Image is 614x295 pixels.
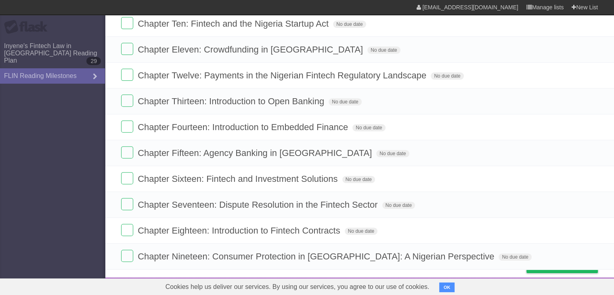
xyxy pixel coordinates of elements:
span: No due date [431,72,463,80]
span: No due date [367,46,400,54]
button: OK [439,282,455,292]
span: Chapter Fifteen: Agency Banking in [GEOGRAPHIC_DATA] [138,148,374,158]
span: Chapter Sixteen: Fintech and Investment Solutions [138,174,339,184]
span: Chapter Thirteen: Introduction to Open Banking [138,96,326,106]
span: Buy me a coffee [543,259,594,273]
span: Chapter Nineteen: Consumer Protection in [GEOGRAPHIC_DATA]: A Nigerian Perspective [138,251,496,261]
span: No due date [345,228,377,235]
span: No due date [352,124,385,131]
div: Flask [4,20,52,34]
label: Done [121,120,133,133]
span: No due date [333,21,366,28]
label: Done [121,224,133,236]
span: Chapter Fourteen: Introduction to Embedded Finance [138,122,350,132]
label: Done [121,43,133,55]
span: No due date [499,253,531,261]
span: Chapter Twelve: Payments in the Nigerian Fintech Regulatory Landscape [138,70,428,80]
span: No due date [382,202,415,209]
span: No due date [376,150,409,157]
label: Done [121,69,133,81]
label: Done [121,172,133,184]
label: Done [121,17,133,29]
span: Chapter Eleven: Crowdfunding in [GEOGRAPHIC_DATA] [138,44,365,55]
label: Done [121,198,133,210]
label: Done [121,146,133,158]
span: No due date [329,98,361,105]
label: Done [121,95,133,107]
span: Cookies help us deliver our services. By using our services, you agree to our use of cookies. [157,279,438,295]
span: Chapter Ten: Fintech and the Nigeria Startup Act [138,19,331,29]
b: 29 [86,57,101,65]
span: Chapter Eighteen: Introduction to Fintech Contracts [138,225,342,236]
label: Done [121,250,133,262]
span: Chapter Seventeen: Dispute Resolution in the Fintech Sector [138,200,379,210]
span: No due date [342,176,375,183]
